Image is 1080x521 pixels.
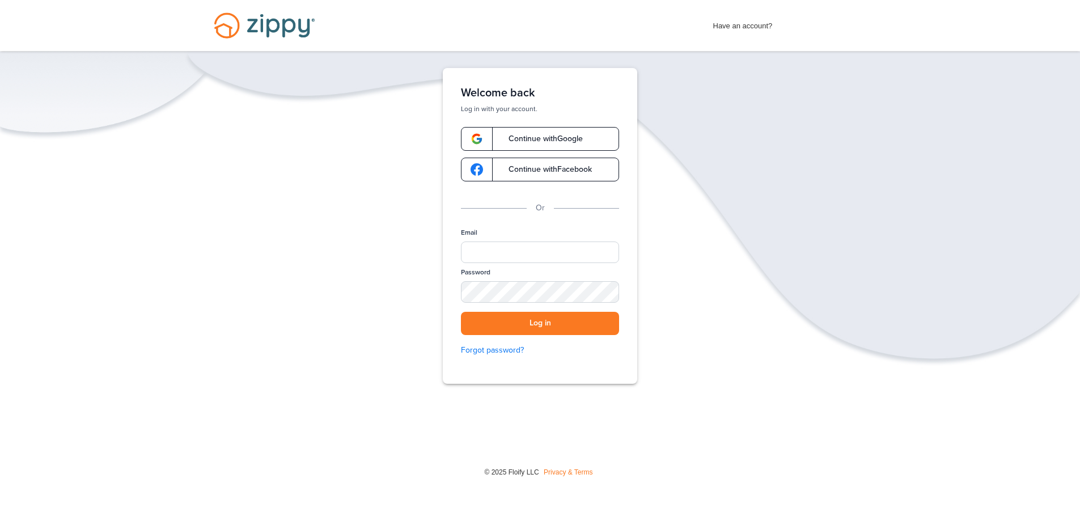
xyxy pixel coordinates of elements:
[461,242,619,263] input: Email
[484,468,539,476] span: © 2025 Floify LLC
[461,127,619,151] a: google-logoContinue withGoogle
[497,135,583,143] span: Continue with Google
[471,133,483,145] img: google-logo
[461,228,477,238] label: Email
[461,86,619,100] h1: Welcome back
[471,163,483,176] img: google-logo
[461,268,490,277] label: Password
[461,281,619,303] input: Password
[713,14,773,32] span: Have an account?
[544,468,592,476] a: Privacy & Terms
[536,202,545,214] p: Or
[497,166,592,173] span: Continue with Facebook
[461,158,619,181] a: google-logoContinue withFacebook
[461,312,619,335] button: Log in
[461,344,619,357] a: Forgot password?
[461,104,619,113] p: Log in with your account.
